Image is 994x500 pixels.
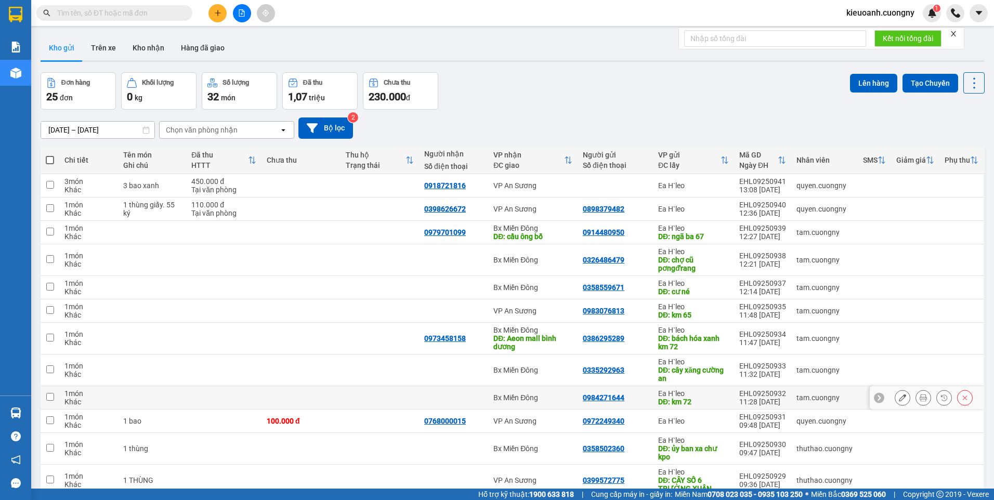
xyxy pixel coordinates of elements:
div: 1 món [64,201,113,209]
div: EHL09250934 [739,330,786,338]
div: 0386295289 [583,334,624,343]
th: Toggle SortBy [186,147,261,174]
div: 0914480950 [583,228,624,236]
div: Ghi chú [123,161,181,169]
span: close [950,30,957,37]
div: Người nhận [424,150,483,158]
div: tam.cuongny [796,307,853,315]
div: DĐ: km 65 [658,311,729,319]
div: ĐC lấy [658,161,721,169]
span: copyright [936,491,944,498]
div: 0326486479 [583,256,624,264]
div: Khác [64,287,113,296]
button: plus [208,4,227,22]
div: Khác [64,480,113,489]
div: DĐ: Aeon mall bình dương [493,334,572,351]
div: DĐ: cầu ông bố [493,232,572,241]
div: Khác [64,186,113,194]
div: Tên món [123,151,181,159]
button: file-add [233,4,251,22]
span: triệu [309,94,325,102]
button: Đã thu1,07 triệu [282,72,358,110]
strong: 0708 023 035 - 0935 103 250 [708,490,803,498]
div: Chọn văn phòng nhận [166,125,238,135]
th: Toggle SortBy [939,147,984,174]
div: VP An Sương [493,181,572,190]
span: 32 [207,90,219,103]
div: 0984271644 [583,393,624,402]
sup: 1 [933,5,940,12]
div: HTTT [191,161,248,169]
div: 450.000 đ [191,177,256,186]
div: 0768000015 [424,417,466,425]
span: 0 [127,90,133,103]
button: Kho nhận [124,35,173,60]
div: 100.000 đ [267,417,335,425]
span: ⚪️ [805,492,808,496]
th: Toggle SortBy [891,147,939,174]
div: Tại văn phòng [191,186,256,194]
input: Nhập số tổng đài [684,30,866,47]
svg: open [279,126,287,134]
span: đ [406,94,410,102]
div: Khối lượng [142,79,174,86]
div: thuthao.cuongny [796,444,853,453]
input: Tìm tên, số ĐT hoặc mã đơn [57,7,180,19]
span: đơn [60,94,73,102]
div: Khác [64,232,113,241]
div: EHL09250929 [739,472,786,480]
div: Bx Miền Đông [493,224,572,232]
div: 13:08 [DATE] [739,186,786,194]
div: 1 thùng [123,444,181,453]
div: Người gửi [583,151,648,159]
span: 25 [46,90,58,103]
strong: 1900 633 818 [529,490,574,498]
div: EHL09250940 [739,201,786,209]
span: kg [135,94,142,102]
div: 1 THÙNG [123,476,181,484]
span: plus [214,9,221,17]
div: VP nhận [493,151,564,159]
div: VP gửi [658,151,721,159]
div: 0973458158 [424,334,466,343]
div: Bx Miền Đông [493,444,572,453]
input: Select a date range. [41,122,154,138]
div: DĐ: ngã ba 67 [658,232,729,241]
div: 0358502360 [583,444,624,453]
button: Kết nối tổng đài [874,30,941,47]
div: ĐC giao [493,161,564,169]
div: 0358559671 [583,283,624,292]
div: DĐ: bách hóa xanh km 72 [658,334,729,351]
div: Bx Miền Đông [493,366,572,374]
div: 11:32 [DATE] [739,370,786,378]
div: Ea H`leo [658,302,729,311]
div: Ea H`leo [658,326,729,334]
div: EHL09250930 [739,440,786,449]
button: Bộ lọc [298,117,353,139]
div: Khác [64,398,113,406]
div: 12:14 [DATE] [739,287,786,296]
th: Toggle SortBy [858,147,891,174]
div: 09:47 [DATE] [739,449,786,457]
button: Kho gửi [41,35,83,60]
div: EHL09250931 [739,413,786,421]
div: Nhân viên [796,156,853,164]
div: Bx Miền Đông [493,326,572,334]
div: Tại văn phòng [191,209,256,217]
div: Ea H`leo [658,417,729,425]
span: search [43,9,50,17]
div: 0972249340 [583,417,624,425]
span: message [11,478,21,488]
div: Đã thu [303,79,322,86]
div: 09:36 [DATE] [739,480,786,489]
div: Bx Miền Đông [493,393,572,402]
div: Mã GD [739,151,778,159]
div: 1 món [64,440,113,449]
img: logo-vxr [9,7,22,22]
div: 12:36 [DATE] [739,209,786,217]
div: DĐ: cây xăng cường an [658,366,729,383]
div: Khác [64,421,113,429]
div: Ea H`leo [658,247,729,256]
div: VP An Sương [493,307,572,315]
img: warehouse-icon [10,68,21,78]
